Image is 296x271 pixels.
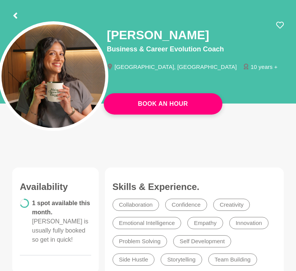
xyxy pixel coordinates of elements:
[243,64,284,70] li: 10 years +
[20,181,91,193] h3: Availability
[107,64,243,70] li: [GEOGRAPHIC_DATA], [GEOGRAPHIC_DATA]
[107,44,284,54] p: Business & Career Evolution Coach
[104,93,222,115] button: Book An Hour
[113,181,276,193] h3: Skills & Experience.
[32,200,90,243] span: 1 spot available this month.
[107,27,209,43] h1: [PERSON_NAME]
[32,218,88,243] span: [PERSON_NAME] is usually fully booked so get in quick!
